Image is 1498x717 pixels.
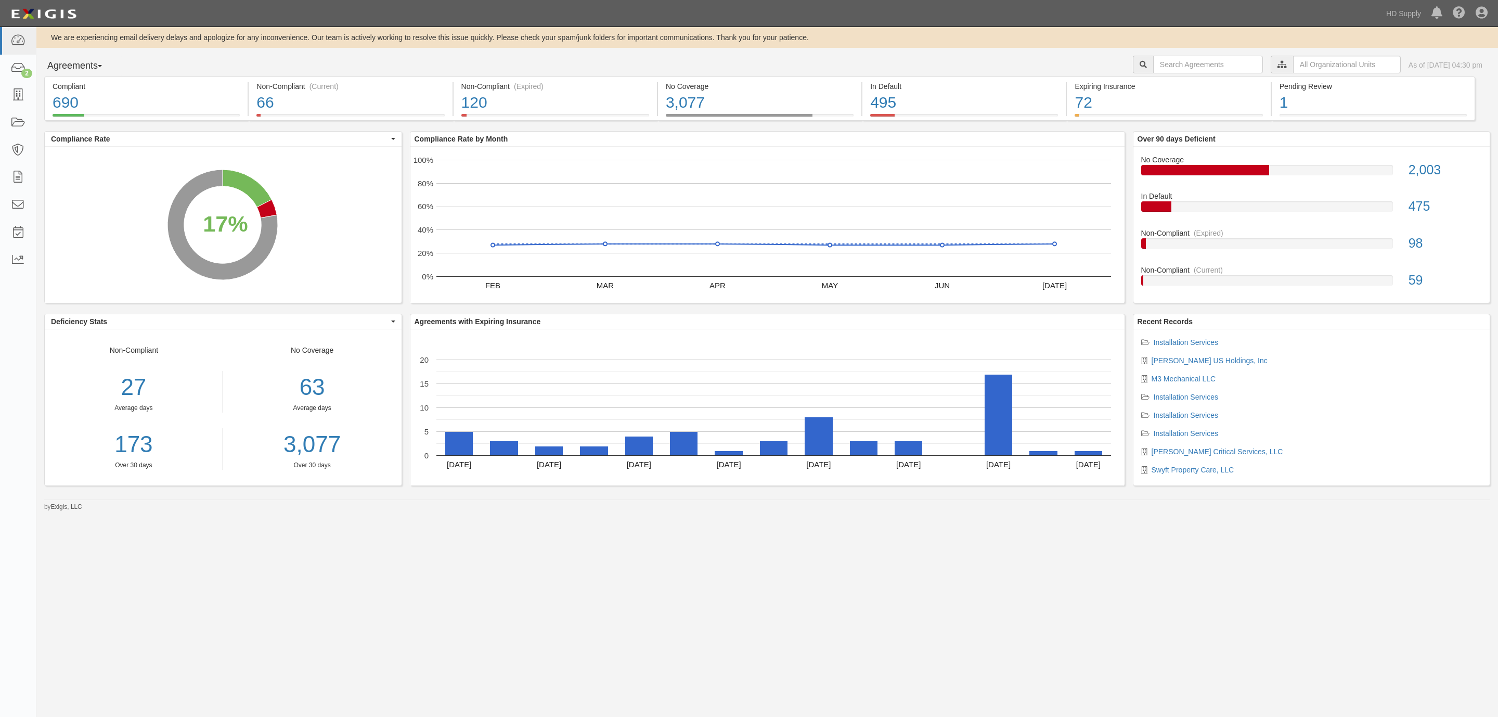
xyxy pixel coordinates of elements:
[1141,155,1482,191] a: No Coverage2,003
[8,5,80,23] img: logo-5460c22ac91f19d4615b14bd174203de0afe785f0fc80cf4dbbc73dc1793850b.png
[1194,265,1223,275] div: (Current)
[461,92,649,114] div: 120
[1133,191,1490,201] div: In Default
[417,202,433,211] text: 60%
[658,114,861,122] a: No Coverage3,077
[424,427,428,436] text: 5
[862,114,1066,122] a: In Default495
[410,329,1124,485] svg: A chart.
[709,280,726,289] text: APR
[417,249,433,258] text: 20%
[1194,228,1223,238] div: (Expired)
[45,132,402,146] button: Compliance Rate
[424,451,428,459] text: 0
[1381,3,1426,24] a: HD Supply
[870,92,1058,114] div: 495
[420,355,429,364] text: 20
[415,135,508,143] b: Compliance Rate by Month
[51,134,389,144] span: Compliance Rate
[1152,356,1268,365] a: [PERSON_NAME] US Holdings, Inc
[1042,280,1066,289] text: [DATE]
[45,461,223,470] div: Over 30 days
[1401,271,1490,290] div: 59
[309,81,339,92] div: (Current)
[231,371,394,404] div: 63
[256,81,444,92] div: Non-Compliant (Current)
[1152,447,1283,456] a: [PERSON_NAME] Critical Services, LLC
[420,379,429,388] text: 15
[986,459,1010,468] text: [DATE]
[410,147,1124,303] svg: A chart.
[256,92,444,114] div: 66
[666,92,854,114] div: 3,077
[1067,114,1270,122] a: Expiring Insurance72
[53,81,240,92] div: Compliant
[806,459,831,468] text: [DATE]
[420,403,429,412] text: 10
[1141,228,1482,265] a: Non-Compliant(Expired)98
[1138,135,1216,143] b: Over 90 days Deficient
[821,280,837,289] text: MAY
[44,114,248,122] a: Compliant690
[626,459,651,468] text: [DATE]
[417,225,433,234] text: 40%
[1401,234,1490,253] div: 98
[1280,81,1467,92] div: Pending Review
[1272,114,1475,122] a: Pending Review1
[417,178,433,187] text: 80%
[45,404,223,413] div: Average days
[1409,60,1482,70] div: As of [DATE] 04:30 pm
[1133,155,1490,165] div: No Coverage
[1154,338,1219,347] a: Installation Services
[415,317,541,326] b: Agreements with Expiring Insurance
[485,280,500,289] text: FEB
[454,114,657,122] a: Non-Compliant(Expired)120
[21,69,32,78] div: 2
[45,314,402,329] button: Deficiency Stats
[870,81,1058,92] div: In Default
[461,81,649,92] div: Non-Compliant (Expired)
[223,345,402,470] div: No Coverage
[666,81,854,92] div: No Coverage
[45,428,223,461] a: 173
[36,32,1498,43] div: We are experiencing email delivery delays and apologize for any inconvenience. Our team is active...
[514,81,544,92] div: (Expired)
[1076,459,1100,468] text: [DATE]
[45,371,223,404] div: 27
[1154,429,1219,438] a: Installation Services
[249,114,452,122] a: Non-Compliant(Current)66
[1154,393,1219,401] a: Installation Services
[447,459,471,468] text: [DATE]
[1141,191,1482,228] a: In Default475
[231,461,394,470] div: Over 30 days
[1138,317,1193,326] b: Recent Records
[45,345,223,470] div: Non-Compliant
[716,459,741,468] text: [DATE]
[1280,92,1467,114] div: 1
[53,92,240,114] div: 690
[1075,92,1262,114] div: 72
[1401,161,1490,180] div: 2,003
[536,459,561,468] text: [DATE]
[1154,411,1219,419] a: Installation Services
[203,208,248,240] div: 17%
[44,56,122,76] button: Agreements
[896,459,921,468] text: [DATE]
[1141,265,1482,294] a: Non-Compliant(Current)59
[596,280,614,289] text: MAR
[1133,228,1490,238] div: Non-Compliant
[422,272,433,280] text: 0%
[934,280,949,289] text: JUN
[1453,7,1465,20] i: Help Center - Complianz
[45,147,401,303] svg: A chart.
[51,316,389,327] span: Deficiency Stats
[231,404,394,413] div: Average days
[1153,56,1263,73] input: Search Agreements
[1133,265,1490,275] div: Non-Compliant
[231,428,394,461] a: 3,077
[1152,466,1234,474] a: Swyft Property Care, LLC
